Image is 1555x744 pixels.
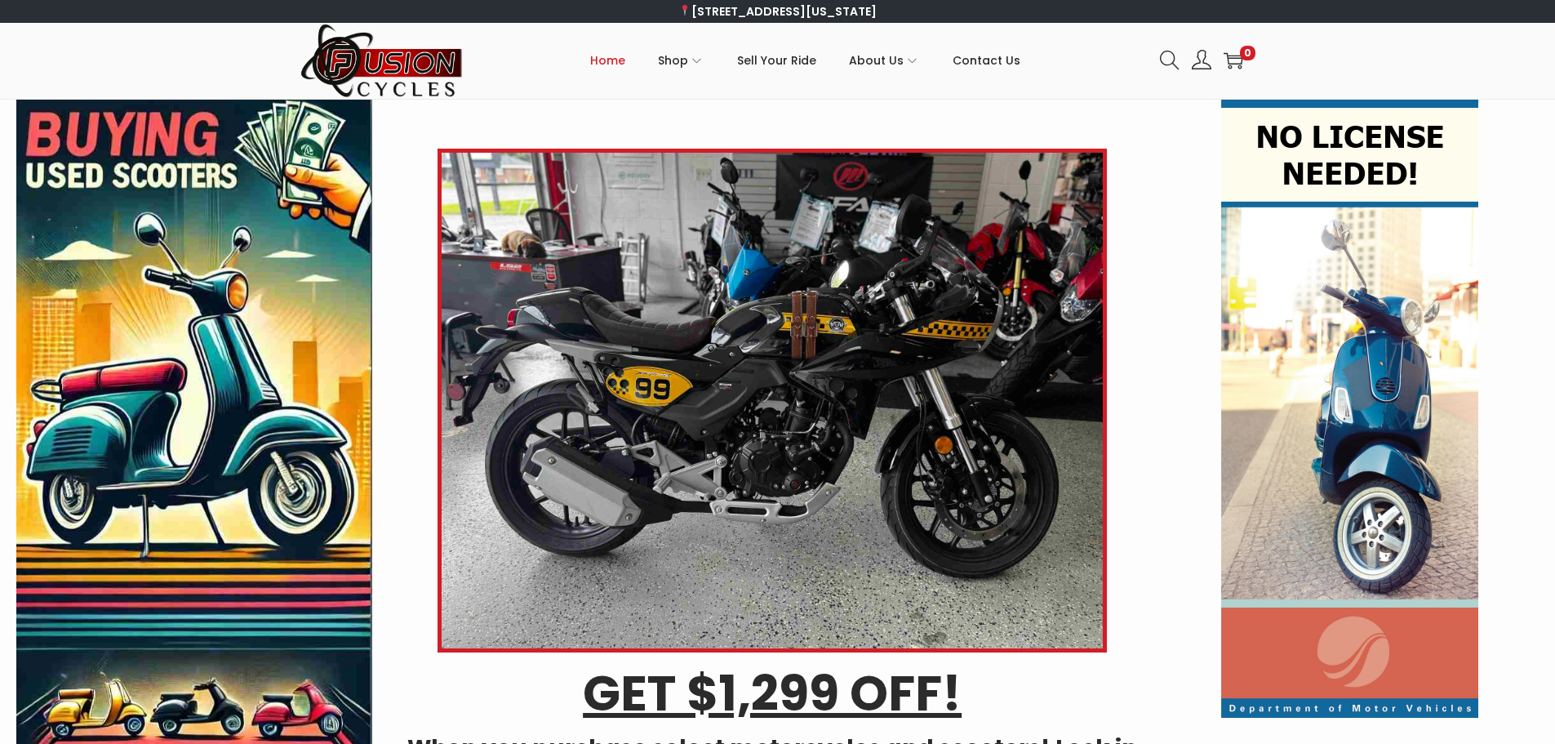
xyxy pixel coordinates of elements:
[658,24,704,97] a: Shop
[849,40,904,81] span: About Us
[953,40,1020,81] span: Contact Us
[300,23,464,99] img: Woostify retina logo
[658,40,688,81] span: Shop
[953,24,1020,97] a: Contact Us
[737,24,816,97] a: Sell Your Ride
[678,3,877,20] a: [STREET_ADDRESS][US_STATE]
[590,40,625,81] span: Home
[1224,51,1243,70] a: 0
[590,24,625,97] a: Home
[737,40,816,81] span: Sell Your Ride
[464,24,1148,97] nav: Primary navigation
[679,5,691,16] img: 📍
[583,659,962,728] u: GET $1,299 OFF!
[849,24,920,97] a: About Us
